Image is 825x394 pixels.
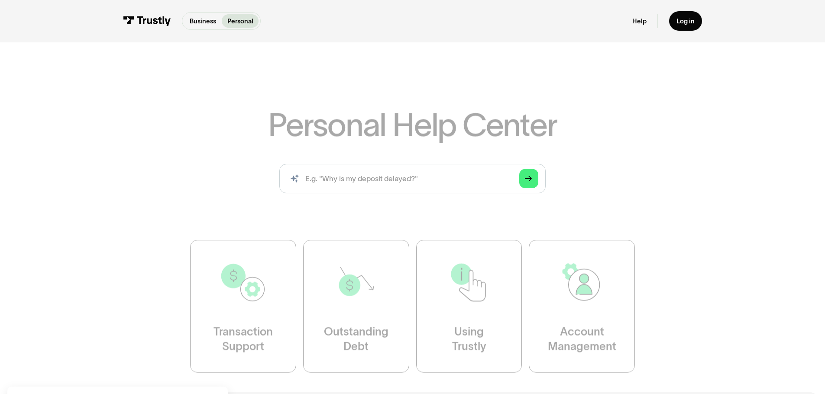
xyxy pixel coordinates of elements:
p: Personal [227,16,253,26]
a: AccountManagement [529,240,635,373]
a: Personal [222,14,259,28]
div: Outstanding Debt [324,325,388,354]
input: search [279,164,546,193]
div: Using Trustly [452,325,486,354]
img: Trustly Logo [123,16,171,26]
div: Log in [676,17,695,25]
a: Help [632,17,647,25]
a: OutstandingDebt [303,240,409,373]
p: Business [190,16,216,26]
a: TransactionSupport [190,240,296,373]
h1: Personal Help Center [268,109,556,141]
a: Log in [669,11,702,31]
a: Business [184,14,221,28]
div: Transaction Support [214,325,273,354]
a: UsingTrustly [416,240,522,373]
form: Search [279,164,546,193]
div: Account Management [548,325,616,354]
